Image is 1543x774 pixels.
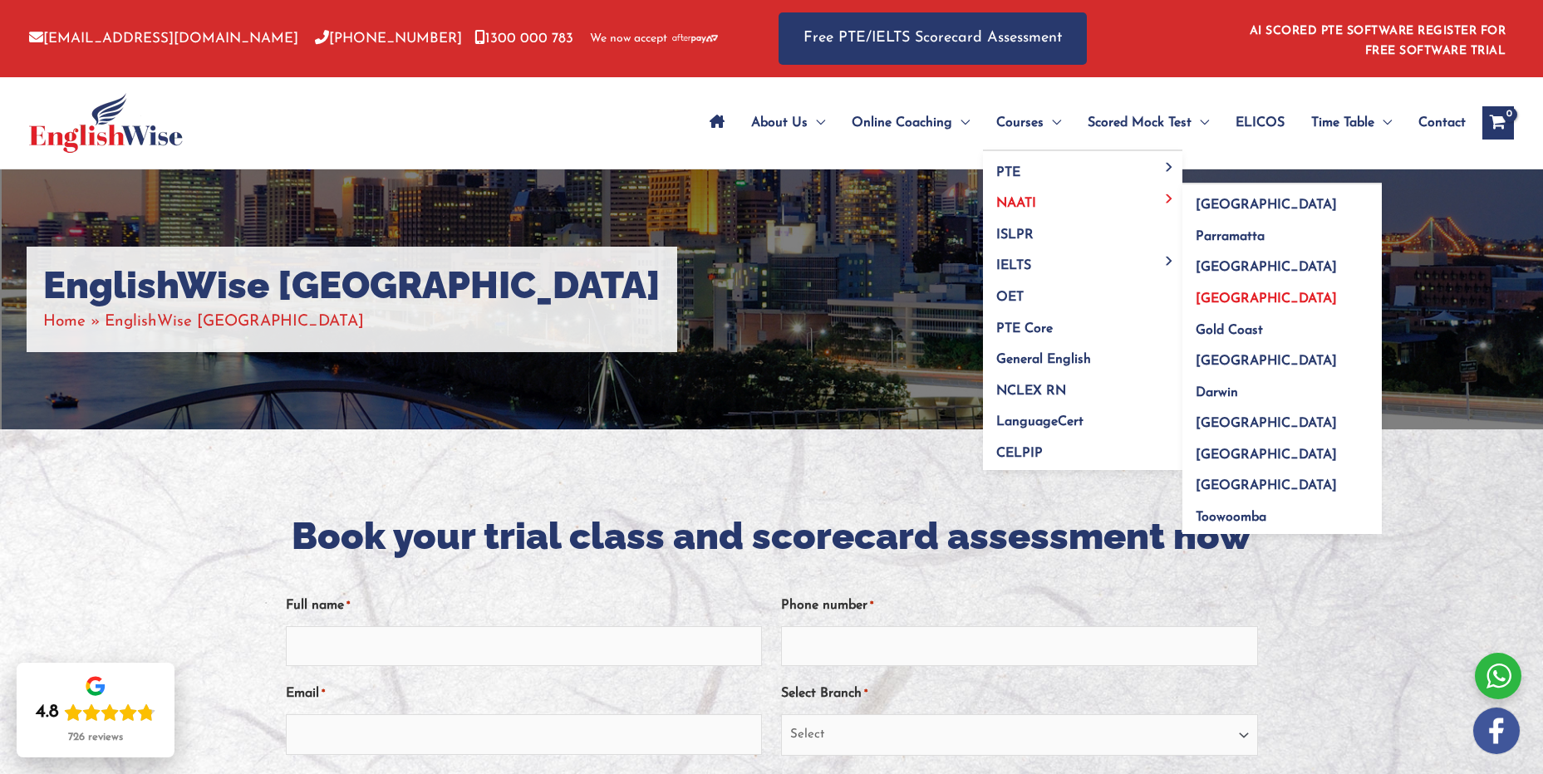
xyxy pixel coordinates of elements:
a: Scored Mock TestMenu Toggle [1074,94,1222,152]
span: ISLPR [996,228,1034,242]
a: View Shopping Cart, empty [1482,106,1514,140]
span: [GEOGRAPHIC_DATA] [1196,448,1337,462]
a: NCLEX RN [983,370,1182,401]
span: Menu Toggle [1374,94,1392,152]
span: PTE [996,166,1020,179]
h1: EnglishWise [GEOGRAPHIC_DATA] [43,263,661,308]
nav: Site Navigation: Main Menu [696,94,1466,152]
div: 726 reviews [68,731,123,744]
span: General English [996,353,1091,366]
a: [GEOGRAPHIC_DATA] [1182,278,1382,310]
a: Home [43,314,86,330]
a: CoursesMenu Toggle [983,94,1074,152]
span: [GEOGRAPHIC_DATA] [1196,198,1337,212]
div: Rating: 4.8 out of 5 [36,701,155,724]
span: Menu Toggle [808,94,825,152]
a: [GEOGRAPHIC_DATA] [1182,465,1382,497]
span: Time Table [1311,94,1374,152]
span: [GEOGRAPHIC_DATA] [1196,292,1337,306]
img: Afterpay-Logo [672,34,718,43]
a: ELICOS [1222,94,1298,152]
a: [GEOGRAPHIC_DATA] [1182,403,1382,434]
a: [EMAIL_ADDRESS][DOMAIN_NAME] [29,32,298,46]
span: [GEOGRAPHIC_DATA] [1196,261,1337,274]
a: Time TableMenu Toggle [1298,94,1405,152]
a: Gold Coast [1182,309,1382,340]
span: LanguageCert [996,415,1084,429]
span: PTE Core [996,322,1053,336]
span: Darwin [1196,386,1238,399]
aside: Header Widget 1 [1240,12,1514,66]
span: About Us [751,94,808,152]
a: PTE Core [983,307,1182,339]
a: Toowoomba [1182,497,1382,535]
span: Online Coaching [852,94,952,152]
span: Menu Toggle [1160,193,1179,203]
img: cropped-ew-logo [29,93,183,153]
a: PTEMenu Toggle [983,151,1182,183]
nav: Breadcrumbs [43,308,661,336]
a: Online CoachingMenu Toggle [838,94,983,152]
a: LanguageCert [983,401,1182,433]
a: General English [983,339,1182,370]
a: IELTSMenu Toggle [983,245,1182,277]
span: Scored Mock Test [1088,94,1192,152]
span: ELICOS [1236,94,1285,152]
a: 1300 000 783 [474,32,573,46]
a: CELPIP [983,432,1182,470]
h2: Book your trial class and scorecard assessment now [286,512,1258,561]
span: IELTS [996,259,1031,272]
span: [GEOGRAPHIC_DATA] [1196,479,1337,492]
a: AI SCORED PTE SOFTWARE REGISTER FOR FREE SOFTWARE TRIAL [1250,25,1506,57]
img: white-facebook.png [1473,708,1520,754]
span: [GEOGRAPHIC_DATA] [1196,355,1337,368]
a: [GEOGRAPHIC_DATA] [1182,247,1382,278]
span: Contact [1418,94,1466,152]
span: Parramatta [1196,230,1265,243]
a: About UsMenu Toggle [738,94,838,152]
a: Darwin [1182,371,1382,403]
span: Gold Coast [1196,324,1263,337]
a: OET [983,277,1182,308]
a: Contact [1405,94,1466,152]
span: EnglishWise [GEOGRAPHIC_DATA] [105,314,364,330]
a: [GEOGRAPHIC_DATA] [1182,340,1382,372]
span: Menu Toggle [1044,94,1061,152]
span: Menu Toggle [1192,94,1209,152]
a: [GEOGRAPHIC_DATA] [1182,434,1382,465]
span: NAATI [996,197,1036,210]
span: Courses [996,94,1044,152]
a: [GEOGRAPHIC_DATA] [1182,184,1382,216]
label: Email [286,680,325,708]
span: NCLEX RN [996,385,1066,398]
span: Toowoomba [1196,511,1266,524]
a: NAATIMenu Toggle [983,183,1182,214]
span: CELPIP [996,447,1043,460]
span: We now accept [590,31,667,47]
a: [PHONE_NUMBER] [315,32,462,46]
span: Menu Toggle [1160,256,1179,265]
div: 4.8 [36,701,59,724]
label: Phone number [781,592,873,620]
label: Full name [286,592,350,620]
a: Parramatta [1182,215,1382,247]
span: Menu Toggle [1160,163,1179,172]
span: OET [996,291,1024,304]
a: Free PTE/IELTS Scorecard Assessment [779,12,1087,65]
label: Select Branch [781,680,867,708]
span: Menu Toggle [952,94,970,152]
a: ISLPR [983,213,1182,245]
span: [GEOGRAPHIC_DATA] [1196,417,1337,430]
